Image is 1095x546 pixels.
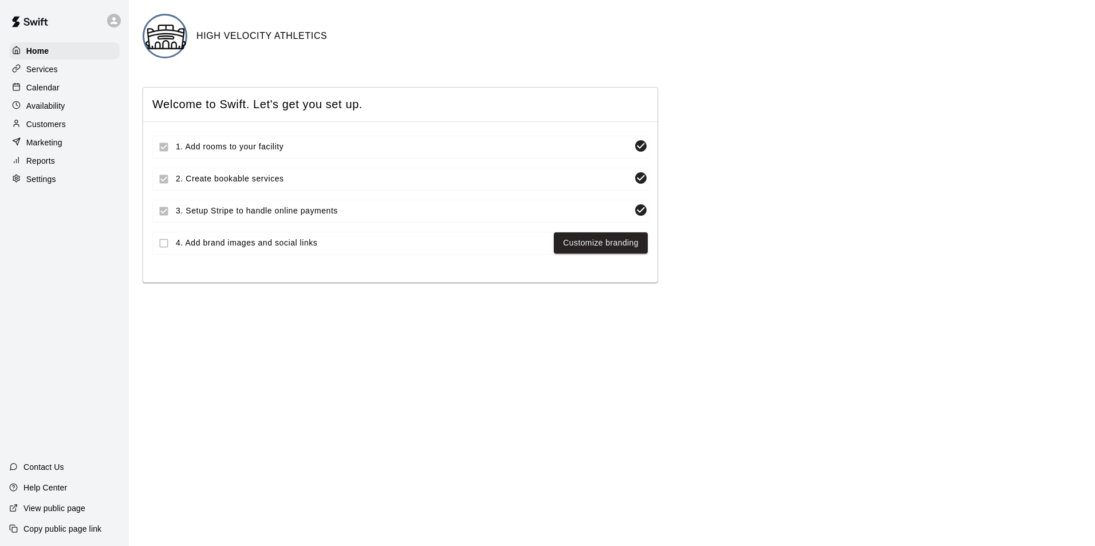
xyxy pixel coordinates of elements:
p: Reports [26,155,55,167]
a: Reports [9,152,120,169]
p: Customers [26,118,66,130]
img: HIGH VELOCITY ATHLETICS logo [144,15,187,58]
p: Services [26,64,58,75]
button: Customize branding [554,232,648,254]
p: Copy public page link [23,523,101,535]
p: Availability [26,100,65,112]
p: Settings [26,173,56,185]
a: Services [9,61,120,78]
span: Welcome to Swift. Let's get you set up. [152,97,648,112]
a: Customize branding [563,236,639,250]
p: Help Center [23,482,67,493]
a: Calendar [9,79,120,96]
p: Marketing [26,137,62,148]
span: 2. Create bookable services [176,173,629,185]
p: Calendar [26,82,60,93]
p: Home [26,45,49,57]
span: 1. Add rooms to your facility [176,141,629,153]
a: Marketing [9,134,120,151]
p: Contact Us [23,461,64,473]
a: Settings [9,171,120,188]
span: 4. Add brand images and social links [176,237,549,249]
p: View public page [23,503,85,514]
span: 3. Setup Stripe to handle online payments [176,205,629,217]
a: Availability [9,97,120,114]
a: Home [9,42,120,60]
h6: HIGH VELOCITY ATHLETICS [196,29,327,43]
a: Customers [9,116,120,133]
